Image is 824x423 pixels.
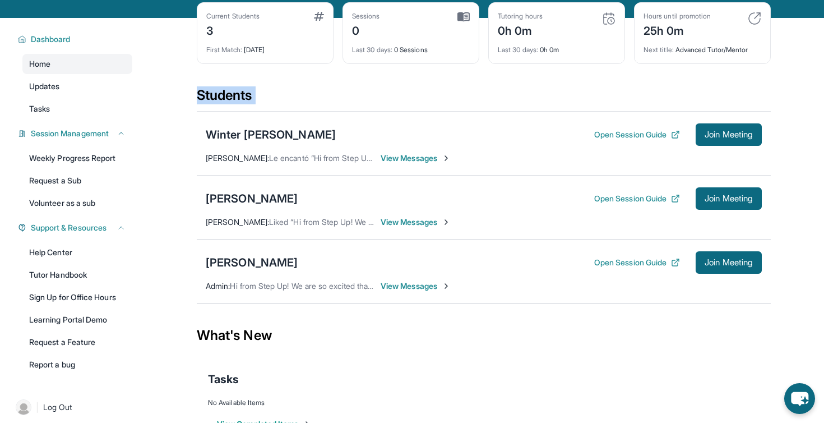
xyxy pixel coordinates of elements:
button: Join Meeting [696,187,762,210]
div: 0 Sessions [352,39,470,54]
span: Tasks [29,103,50,114]
button: Join Meeting [696,123,762,146]
button: chat-button [784,383,815,414]
div: Current Students [206,12,260,21]
a: Tutor Handbook [22,265,132,285]
div: 3 [206,21,260,39]
a: Learning Portal Demo [22,310,132,330]
a: Sign Up for Office Hours [22,287,132,307]
img: card [314,12,324,21]
span: View Messages [381,281,451,292]
span: Admin : [206,281,230,291]
a: Home [22,54,132,74]
span: [PERSON_NAME] : [206,153,269,163]
span: First Match : [206,45,242,54]
span: View Messages [381,217,451,228]
div: [PERSON_NAME] [206,191,298,206]
span: Join Meeting [705,131,753,138]
span: Last 30 days : [352,45,392,54]
span: Support & Resources [31,222,107,233]
div: [PERSON_NAME] [206,255,298,270]
span: View Messages [381,153,451,164]
img: card [457,12,470,22]
span: [PERSON_NAME] : [206,217,269,227]
img: card [748,12,761,25]
div: No Available Items [208,398,760,407]
button: Open Session Guide [594,257,680,268]
span: Dashboard [31,34,71,45]
a: Tasks [22,99,132,119]
img: user-img [16,399,31,415]
img: Chevron-Right [442,282,451,291]
button: Dashboard [26,34,126,45]
a: Request a Feature [22,332,132,352]
button: Support & Resources [26,222,126,233]
span: Home [29,58,50,70]
div: 0h 0m [498,39,615,54]
span: Last 30 days : [498,45,538,54]
div: Hours until promotion [644,12,711,21]
div: Advanced Tutor/Mentor [644,39,761,54]
div: 25h 0m [644,21,711,39]
span: Join Meeting [705,195,753,202]
a: Volunteer as a sub [22,193,132,213]
span: Log Out [43,402,72,413]
div: [DATE] [206,39,324,54]
img: card [602,12,615,25]
a: Request a Sub [22,171,132,191]
span: Tasks [208,371,239,387]
span: Join Meeting [705,259,753,266]
img: Chevron-Right [442,218,451,227]
div: 0 [352,21,380,39]
button: Open Session Guide [594,193,680,204]
div: Winter [PERSON_NAME] [206,127,336,142]
div: 0h 0m [498,21,543,39]
a: Help Center [22,242,132,263]
div: What's New [197,311,771,360]
a: Weekly Progress Report [22,148,132,168]
a: Updates [22,76,132,96]
a: Report a bug [22,355,132,375]
a: |Log Out [11,395,132,420]
div: Tutoring hours [498,12,543,21]
div: Sessions [352,12,380,21]
img: Chevron-Right [442,154,451,163]
button: Open Session Guide [594,129,680,140]
span: | [36,401,39,414]
span: Next title : [644,45,674,54]
span: Session Management [31,128,109,139]
button: Join Meeting [696,251,762,274]
button: Session Management [26,128,126,139]
div: Students [197,86,771,111]
span: Updates [29,81,60,92]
